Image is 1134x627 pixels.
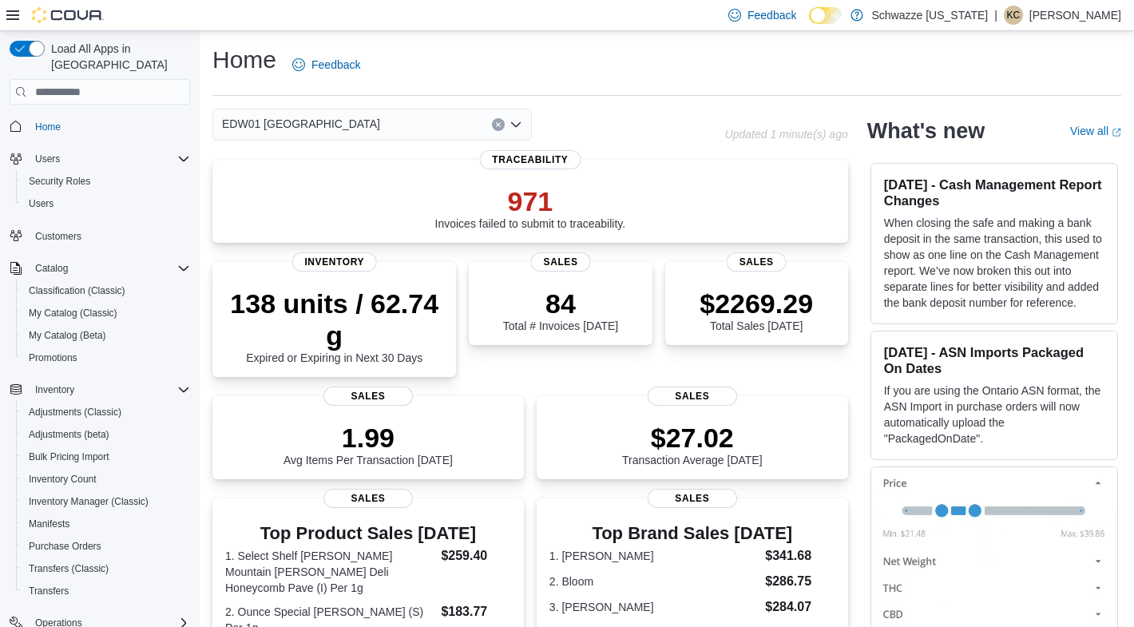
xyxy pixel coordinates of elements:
[35,383,74,396] span: Inventory
[35,230,81,243] span: Customers
[765,597,835,617] dd: $284.07
[22,281,190,300] span: Classification (Classic)
[22,194,190,213] span: Users
[225,288,443,364] div: Expired or Expiring in Next 30 Days
[222,114,380,133] span: EDW01 [GEOGRAPHIC_DATA]
[16,513,196,535] button: Manifests
[29,540,101,553] span: Purchase Orders
[22,514,190,534] span: Manifests
[32,7,104,23] img: Cova
[29,351,77,364] span: Promotions
[29,197,54,210] span: Users
[22,326,190,345] span: My Catalog (Beta)
[22,470,190,489] span: Inventory Count
[16,446,196,468] button: Bulk Pricing Import
[22,537,108,556] a: Purchase Orders
[29,380,81,399] button: Inventory
[29,428,109,441] span: Adjustments (beta)
[622,422,763,454] p: $27.02
[22,470,103,489] a: Inventory Count
[29,117,67,137] a: Home
[29,562,109,575] span: Transfers (Classic)
[700,288,813,332] div: Total Sales [DATE]
[22,425,190,444] span: Adjustments (beta)
[871,6,988,25] p: Schwazze [US_STATE]
[16,558,196,580] button: Transfers (Classic)
[3,148,196,170] button: Users
[22,581,190,601] span: Transfers
[22,281,132,300] a: Classification (Classic)
[22,304,190,323] span: My Catalog (Classic)
[22,537,190,556] span: Purchase Orders
[809,7,843,24] input: Dark Mode
[29,495,149,508] span: Inventory Manager (Classic)
[435,185,626,230] div: Invoices failed to submit to traceability.
[29,284,125,297] span: Classification (Classic)
[22,326,113,345] a: My Catalog (Beta)
[884,344,1104,376] h3: [DATE] - ASN Imports Packaged On Dates
[3,224,196,248] button: Customers
[29,406,121,419] span: Adjustments (Classic)
[29,518,69,530] span: Manifests
[16,468,196,490] button: Inventory Count
[1029,6,1121,25] p: [PERSON_NAME]
[648,489,737,508] span: Sales
[283,422,453,466] div: Avg Items Per Transaction [DATE]
[29,259,74,278] button: Catalog
[479,150,581,169] span: Traceability
[492,118,505,131] button: Clear input
[884,383,1104,446] p: If you are using the Ontario ASN format, the ASN Import in purchase orders will now automatically...
[727,252,787,272] span: Sales
[22,194,60,213] a: Users
[531,252,591,272] span: Sales
[435,185,626,217] p: 971
[867,118,985,144] h2: What's new
[1070,125,1121,137] a: View allExternal link
[765,546,835,565] dd: $341.68
[22,492,155,511] a: Inventory Manager (Classic)
[29,473,97,486] span: Inventory Count
[510,118,522,131] button: Open list of options
[35,121,61,133] span: Home
[225,524,511,543] h3: Top Product Sales [DATE]
[22,348,190,367] span: Promotions
[29,149,66,169] button: Users
[29,116,190,136] span: Home
[765,572,835,591] dd: $286.75
[323,489,413,508] span: Sales
[22,403,190,422] span: Adjustments (Classic)
[225,548,434,596] dt: 1. Select Shelf [PERSON_NAME] Mountain [PERSON_NAME] Deli Honeycomb Pave (I) Per 1g
[747,7,796,23] span: Feedback
[29,307,117,319] span: My Catalog (Classic)
[503,288,618,332] div: Total # Invoices [DATE]
[441,546,510,565] dd: $259.40
[549,599,759,615] dt: 3. [PERSON_NAME]
[503,288,618,319] p: 84
[22,403,128,422] a: Adjustments (Classic)
[286,49,367,81] a: Feedback
[700,288,813,319] p: $2269.29
[1112,128,1121,137] svg: External link
[22,559,190,578] span: Transfers (Classic)
[16,580,196,602] button: Transfers
[16,302,196,324] button: My Catalog (Classic)
[29,329,106,342] span: My Catalog (Beta)
[29,227,88,246] a: Customers
[225,288,443,351] p: 138 units / 62.74 g
[16,423,196,446] button: Adjustments (beta)
[884,177,1104,208] h3: [DATE] - Cash Management Report Changes
[22,447,116,466] a: Bulk Pricing Import
[648,387,737,406] span: Sales
[35,262,68,275] span: Catalog
[323,387,413,406] span: Sales
[29,380,190,399] span: Inventory
[16,401,196,423] button: Adjustments (Classic)
[22,492,190,511] span: Inventory Manager (Classic)
[3,257,196,280] button: Catalog
[549,524,835,543] h3: Top Brand Sales [DATE]
[22,172,97,191] a: Security Roles
[311,57,360,73] span: Feedback
[29,226,190,246] span: Customers
[29,450,109,463] span: Bulk Pricing Import
[994,6,997,25] p: |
